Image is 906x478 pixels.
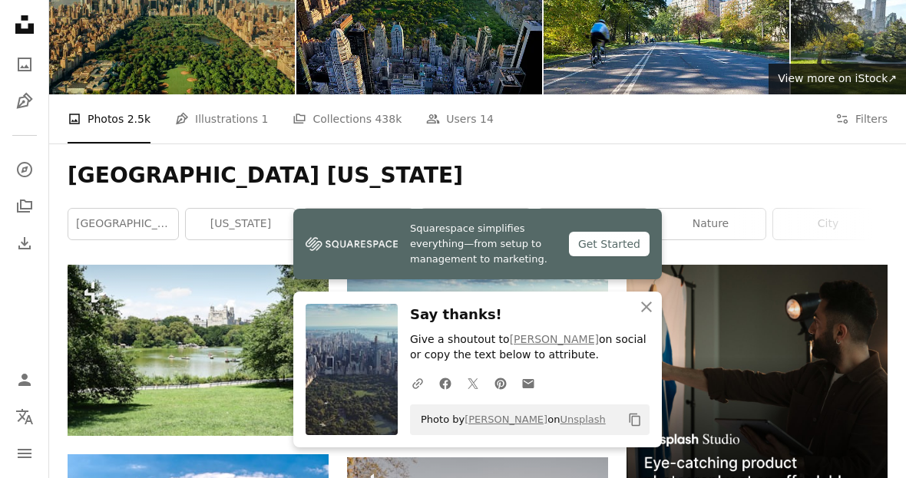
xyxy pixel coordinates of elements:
[68,209,178,239] a: [GEOGRAPHIC_DATA]
[9,228,40,259] a: Download History
[487,368,514,398] a: Share on Pinterest
[375,110,402,127] span: 438k
[9,86,40,117] a: Illustrations
[426,94,494,143] a: Users 14
[9,364,40,395] a: Log in / Sign up
[480,110,494,127] span: 14
[410,304,650,326] h3: Say thanks!
[410,332,650,363] p: Give a shoutout to on social or copy the text below to attribute.
[306,232,398,255] img: file-1747939142011-51e5cc87e3c9
[9,438,40,469] button: Menu
[656,209,765,239] a: nature
[465,414,547,425] a: [PERSON_NAME]
[835,94,888,143] button: Filters
[510,333,599,345] a: [PERSON_NAME]
[622,407,648,433] button: Copy to clipboard
[293,94,402,143] a: Collections 438k
[9,154,40,185] a: Explore
[68,162,888,190] h1: [GEOGRAPHIC_DATA] [US_STATE]
[9,49,40,80] a: Photos
[769,64,906,94] a: View more on iStock↗
[560,414,605,425] a: Unsplash
[9,401,40,432] button: Language
[9,191,40,222] a: Collections
[514,368,542,398] a: Share over email
[773,209,883,239] a: city
[293,209,662,279] a: Squarespace simplifies everything—from setup to management to marketing.Get Started
[569,232,650,256] div: Get Started
[9,9,40,43] a: Home — Unsplash
[262,110,269,127] span: 1
[413,407,606,432] span: Photo by on
[175,94,268,143] a: Illustrations 1
[68,343,329,357] a: a lake surrounded by trees and a castle in the background
[432,368,459,398] a: Share on Facebook
[410,221,557,267] span: Squarespace simplifies everything—from setup to management to marketing.
[778,72,897,84] span: View more on iStock ↗
[186,209,296,239] a: [US_STATE]
[68,265,329,436] img: a lake surrounded by trees and a castle in the background
[459,368,487,398] a: Share on Twitter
